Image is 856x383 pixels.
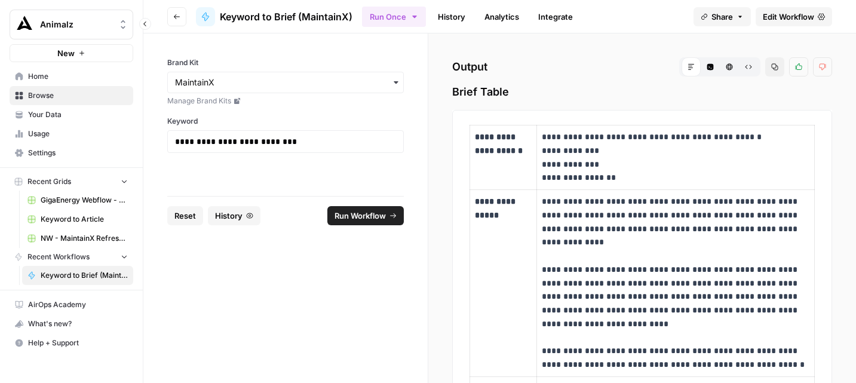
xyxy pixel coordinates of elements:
span: Your Data [28,109,128,120]
button: What's new? [10,314,133,333]
span: Recent Workflows [27,252,90,262]
span: AirOps Academy [28,299,128,310]
button: Run Workflow [327,206,404,225]
span: Keyword to Brief (MaintainX) [220,10,352,24]
button: New [10,44,133,62]
a: NW - MaintainX Refresh Workflow [22,229,133,248]
a: Keyword to Article [22,210,133,229]
span: GigaEnergy Webflow - Shop Inventories [41,195,128,206]
a: Analytics [477,7,526,26]
div: What's new? [10,315,133,333]
span: Keyword to Brief (MaintainX) [41,270,128,281]
span: Share [711,11,733,23]
a: Home [10,67,133,86]
label: Brand Kit [167,57,404,68]
img: Animalz Logo [14,14,35,35]
a: Manage Brand Kits [167,96,404,106]
a: History [431,7,473,26]
span: Help + Support [28,338,128,348]
a: Your Data [10,105,133,124]
span: Keyword to Article [41,214,128,225]
a: AirOps Academy [10,295,133,314]
a: GigaEnergy Webflow - Shop Inventories [22,191,133,210]
button: Share [694,7,751,26]
a: Settings [10,143,133,163]
span: Edit Workflow [763,11,814,23]
a: Keyword to Brief (MaintainX) [22,266,133,285]
span: NW - MaintainX Refresh Workflow [41,233,128,244]
span: Recent Grids [27,176,71,187]
button: Recent Workflows [10,248,133,266]
input: MaintainX [175,76,396,88]
span: Home [28,71,128,82]
button: Workspace: Animalz [10,10,133,39]
h2: Output [452,57,832,76]
button: Recent Grids [10,173,133,191]
a: Browse [10,86,133,105]
span: Browse [28,90,128,101]
label: Keyword [167,116,404,127]
span: Run Workflow [335,210,386,222]
a: Edit Workflow [756,7,832,26]
span: Brief Table [452,84,832,100]
button: Help + Support [10,333,133,353]
a: Keyword to Brief (MaintainX) [196,7,352,26]
span: New [57,47,75,59]
span: Usage [28,128,128,139]
span: History [215,210,243,222]
span: Reset [174,210,196,222]
a: Usage [10,124,133,143]
button: History [208,206,260,225]
button: Reset [167,206,203,225]
button: Run Once [362,7,426,27]
span: Animalz [40,19,112,30]
a: Integrate [531,7,580,26]
span: Settings [28,148,128,158]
